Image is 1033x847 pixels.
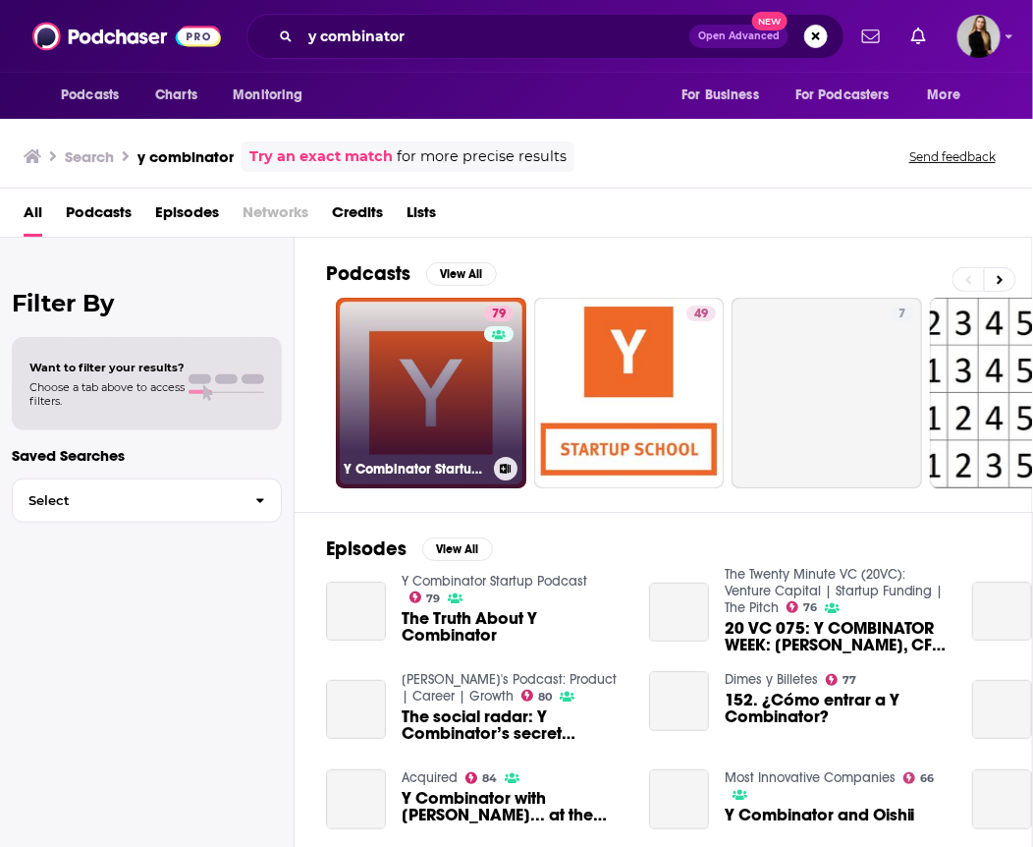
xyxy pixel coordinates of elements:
[402,708,625,742] a: The social radar: Y Combinator’s secret weapon | Jessica Livingston (co-founder of Y Combinator, ...
[326,582,386,642] a: The Truth About Y Combinator
[914,77,986,114] button: open menu
[732,298,922,488] a: 7
[402,708,625,742] span: The social radar: Y Combinator’s secret weapon | [PERSON_NAME] (co-founder of Y Combinator, autho...
[326,261,497,286] a: PodcastsView All
[426,262,497,286] button: View All
[402,790,625,823] span: Y Combinator with [PERSON_NAME]... at the Arena Show!
[649,769,709,829] a: Y Combinator and Oishii
[899,305,906,324] span: 7
[465,772,498,784] a: 84
[246,14,844,59] div: Search podcasts, credits, & more...
[725,769,896,786] a: Most Innovative Companies
[47,77,144,114] button: open menu
[326,680,386,740] a: The social radar: Y Combinator’s secret weapon | Jessica Livingston (co-founder of Y Combinator, ...
[426,594,440,603] span: 79
[698,31,780,41] span: Open Advanced
[326,536,493,561] a: EpisodesView All
[534,298,725,488] a: 49
[725,566,944,616] a: The Twenty Minute VC (20VC): Venture Capital | Startup Funding | The Pitch
[920,774,934,783] span: 66
[957,15,1001,58] button: Show profile menu
[694,305,708,324] span: 49
[24,197,42,237] a: All
[300,21,689,52] input: Search podcasts, credits, & more...
[957,15,1001,58] span: Logged in as editaivancevic
[402,769,458,786] a: Acquired
[402,610,625,644] a: The Truth About Y Combinator
[402,790,625,823] a: Y Combinator with Anu Hariharan... at the Arena Show!
[681,82,759,109] span: For Business
[243,197,308,237] span: Networks
[854,20,888,53] a: Show notifications dropdown
[29,380,185,408] span: Choose a tab above to access filters.
[787,601,818,613] a: 76
[326,261,410,286] h2: Podcasts
[903,772,935,784] a: 66
[344,461,486,478] h3: Y Combinator Startup Podcast
[29,361,185,374] span: Want to filter your results?
[61,82,119,109] span: Podcasts
[137,147,234,166] h3: y combinator
[649,671,709,731] a: 152. ¿Cómo entrar a Y Combinator?
[12,289,282,317] h2: Filter By
[903,148,1002,165] button: Send feedback
[155,82,197,109] span: Charts
[492,305,506,324] span: 79
[826,674,857,686] a: 77
[402,573,587,590] a: Y Combinator Startup Podcast
[32,18,221,55] img: Podchaser - Follow, Share and Rate Podcasts
[972,680,1032,740] a: Recode Decode: Y Combinator's Sam Altman
[484,306,514,321] a: 79
[783,77,918,114] button: open menu
[65,147,114,166] h3: Search
[686,306,716,321] a: 49
[13,494,240,507] span: Select
[66,197,132,237] a: Podcasts
[903,20,934,53] a: Show notifications dropdown
[409,592,441,603] a: 79
[422,537,493,561] button: View All
[725,671,818,688] a: Dimes y Billetes
[142,77,209,114] a: Charts
[521,690,553,702] a: 80
[12,479,282,523] button: Select
[326,769,386,829] a: Y Combinator with Anu Hariharan... at the Arena Show!
[649,583,709,643] a: 20 VC 075: Y COMBINATOR WEEK: Kirsty Nathoo, CFO @ Y Combinator
[689,25,788,48] button: Open AdvancedNew
[407,197,436,237] a: Lists
[336,298,526,488] a: 79Y Combinator Startup Podcast
[482,774,497,783] span: 84
[332,197,383,237] a: Credits
[233,82,302,109] span: Monitoring
[752,12,788,30] span: New
[668,77,784,114] button: open menu
[402,671,617,705] a: Lenny's Podcast: Product | Career | Growth
[957,15,1001,58] img: User Profile
[972,582,1032,642] a: SaaStr 251: Y Combinator Michael Seibel on a Decade of Learnings from Y Combinator
[725,807,915,823] a: Y Combinator and Oishii
[795,82,890,109] span: For Podcasters
[12,446,282,465] p: Saved Searches
[155,197,219,237] a: Episodes
[972,769,1032,829] a: Fri. 04/17 - Y Combinator Gets Picky
[219,77,328,114] button: open menu
[397,145,567,168] span: for more precise results
[538,693,552,702] span: 80
[725,620,949,653] span: 20 VC 075: Y COMBINATOR WEEK: [PERSON_NAME], CFO @ Y Combinator
[725,692,949,725] a: 152. ¿Cómo entrar a Y Combinator?
[928,82,961,109] span: More
[803,603,817,612] span: 76
[326,536,407,561] h2: Episodes
[843,676,856,685] span: 77
[892,306,914,321] a: 7
[249,145,393,168] a: Try an exact match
